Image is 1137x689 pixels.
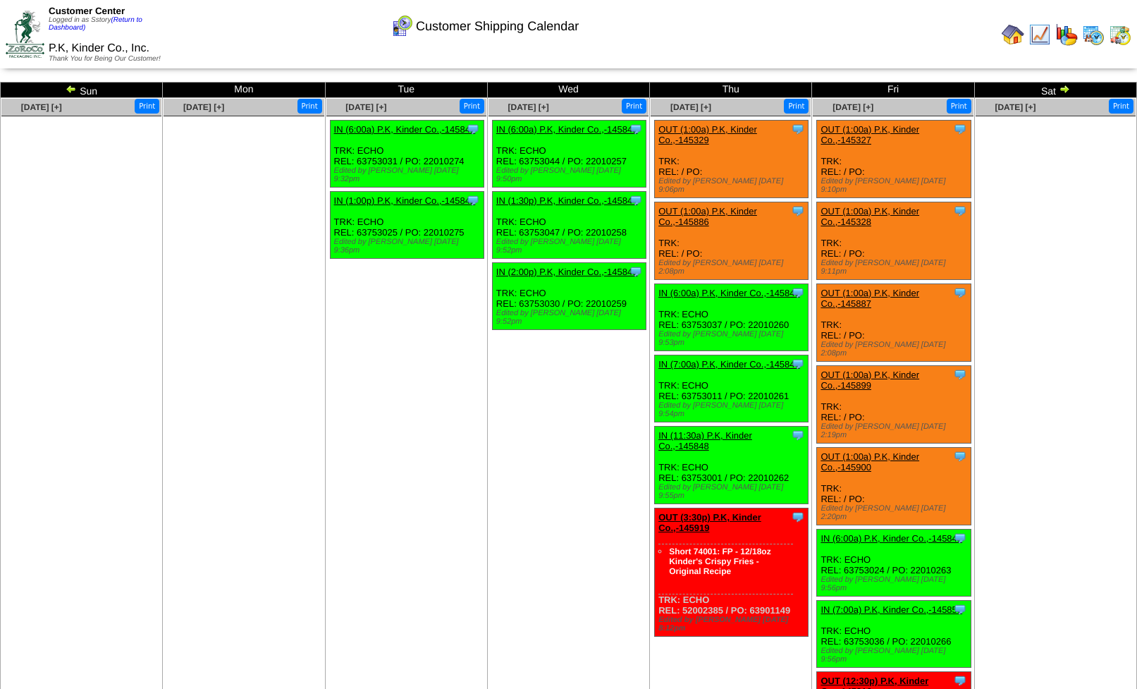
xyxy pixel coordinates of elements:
div: Edited by [PERSON_NAME] [DATE] 9:50pm [496,166,646,183]
div: TRK: ECHO REL: 63753030 / PO: 22010259 [492,263,646,330]
img: Tooltip [791,357,805,371]
div: TRK: ECHO REL: 63753044 / PO: 22010257 [492,121,646,188]
div: TRK: ECHO REL: 63753025 / PO: 22010275 [330,192,484,259]
a: OUT (1:00a) P.K, Kinder Co.,-145328 [821,206,919,227]
a: [DATE] [+] [670,102,711,112]
div: TRK: ECHO REL: 63753037 / PO: 22010260 [655,284,809,351]
img: calendarcustomer.gif [391,15,413,37]
img: Tooltip [953,204,967,218]
img: home.gif [1002,23,1024,46]
a: (Return to Dashboard) [49,16,142,32]
img: Tooltip [629,193,643,207]
img: Tooltip [953,531,967,545]
div: TRK: REL: / PO: [817,366,971,444]
button: Print [460,99,484,114]
span: P.K, Kinder Co., Inc. [49,42,149,54]
button: Print [784,99,809,114]
button: Print [1109,99,1133,114]
button: Print [622,99,646,114]
img: Tooltip [953,367,967,382]
a: [DATE] [+] [183,102,224,112]
img: calendarprod.gif [1082,23,1105,46]
div: TRK: ECHO REL: 63753031 / PO: 22010274 [330,121,484,188]
div: Edited by [PERSON_NAME] [DATE] 2:20pm [821,504,970,521]
td: Tue [325,83,487,98]
img: Tooltip [791,286,805,300]
img: Tooltip [791,428,805,442]
a: IN (1:30p) P.K, Kinder Co.,-145844 [496,195,638,206]
div: Edited by [PERSON_NAME] [DATE] 9:11pm [821,259,970,276]
img: Tooltip [629,264,643,279]
img: Tooltip [791,204,805,218]
a: [DATE] [+] [995,102,1035,112]
img: arrowleft.gif [66,83,77,94]
div: Edited by [PERSON_NAME] [DATE] 9:56pm [821,575,970,592]
td: Thu [650,83,812,98]
div: TRK: ECHO REL: 63753001 / PO: 22010262 [655,427,809,504]
div: Edited by [PERSON_NAME] [DATE] 9:06pm [658,177,808,194]
a: [DATE] [+] [832,102,873,112]
img: arrowright.gif [1059,83,1070,94]
img: Tooltip [953,122,967,136]
img: Tooltip [953,602,967,616]
a: IN (7:00a) P.K, Kinder Co.,-145850 [821,604,962,615]
img: Tooltip [953,449,967,463]
div: Edited by [PERSON_NAME] [DATE] 2:08pm [821,341,970,358]
div: Edited by [PERSON_NAME] [DATE] 9:55pm [658,483,808,500]
a: IN (11:30a) P.K, Kinder Co.,-145848 [658,430,752,451]
img: graph.gif [1055,23,1078,46]
div: TRK: REL: / PO: [817,284,971,362]
img: Tooltip [791,510,805,524]
div: TRK: ECHO REL: 63753024 / PO: 22010263 [817,530,971,597]
a: OUT (1:00a) P.K, Kinder Co.,-145329 [658,124,757,145]
div: Edited by [PERSON_NAME] [DATE] 2:19pm [821,422,970,439]
a: [DATE] [+] [21,102,62,112]
button: Print [135,99,159,114]
a: OUT (1:00a) P.K, Kinder Co.,-145327 [821,124,919,145]
td: Mon [163,83,325,98]
a: IN (2:00p) P.K, Kinder Co.,-145845 [496,267,638,277]
a: OUT (1:00a) P.K, Kinder Co.,-145886 [658,206,757,227]
a: Short 74001: FP - 12/18oz Kinder's Crispy Fries - Original Recipe [669,547,771,576]
span: Thank You for Being Our Customer! [49,55,161,63]
img: Tooltip [629,122,643,136]
td: Sat [974,83,1136,98]
a: IN (6:00a) P.K, Kinder Co.,-145846 [658,288,800,298]
img: Tooltip [953,286,967,300]
a: IN (1:00p) P.K, Kinder Co.,-145842 [334,195,476,206]
div: TRK: REL: / PO: [655,202,809,280]
img: Tooltip [791,122,805,136]
div: Edited by [PERSON_NAME] [DATE] 2:08pm [658,259,808,276]
div: Edited by [PERSON_NAME] [DATE] 9:56pm [821,647,970,664]
a: OUT (1:00a) P.K, Kinder Co.,-145900 [821,451,919,472]
a: [DATE] [+] [508,102,549,112]
div: TRK: REL: / PO: [655,121,809,198]
div: Edited by [PERSON_NAME] [DATE] 9:52pm [496,309,646,326]
div: Edited by [PERSON_NAME] [DATE] 9:10pm [821,177,970,194]
img: Tooltip [466,122,480,136]
a: [DATE] [+] [345,102,386,112]
img: Tooltip [466,193,480,207]
td: Fri [812,83,974,98]
a: IN (6:00a) P.K, Kinder Co.,-145843 [496,124,638,135]
div: TRK: ECHO REL: 63753036 / PO: 22010266 [817,601,971,668]
span: Logged in as Sstory [49,16,142,32]
div: TRK: ECHO REL: 52002385 / PO: 63901149 [655,508,809,637]
button: Print [947,99,971,114]
a: IN (7:00a) P.K, Kinder Co.,-145847 [658,359,800,370]
span: Customer Center [49,6,125,16]
div: Edited by [PERSON_NAME] [DATE] 9:36pm [334,238,484,255]
span: Customer Shipping Calendar [416,19,579,34]
a: OUT (3:30p) P.K, Kinder Co.,-145919 [658,512,761,533]
img: ZoRoCo_Logo(Green%26Foil)%20jpg.webp [6,11,44,58]
div: Edited by [PERSON_NAME] [DATE] 8:12pm [658,616,808,633]
div: TRK: ECHO REL: 63753047 / PO: 22010258 [492,192,646,259]
a: OUT (1:00a) P.K, Kinder Co.,-145899 [821,370,919,391]
td: Wed [487,83,649,98]
div: TRK: ECHO REL: 63753011 / PO: 22010261 [655,355,809,422]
